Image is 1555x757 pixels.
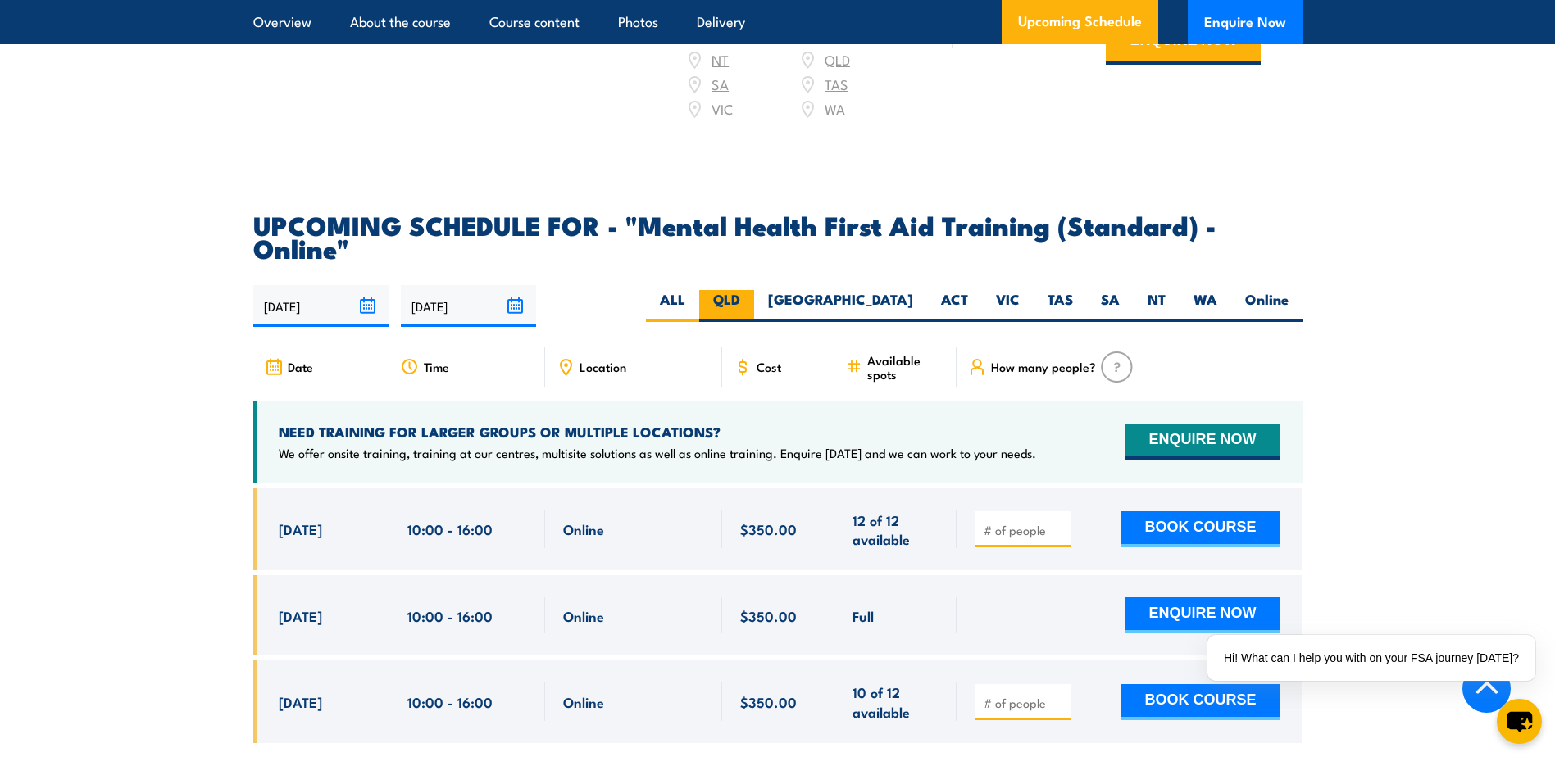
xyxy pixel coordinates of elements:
[646,290,699,322] label: ALL
[757,360,781,374] span: Cost
[407,606,493,625] span: 10:00 - 16:00
[740,519,797,538] span: $350.00
[563,606,604,625] span: Online
[699,290,754,322] label: QLD
[1121,684,1280,720] button: BOOK COURSE
[288,360,313,374] span: Date
[1125,597,1280,633] button: ENQUIRE NOW
[867,353,945,381] span: Available spots
[279,423,1036,441] h4: NEED TRAINING FOR LARGER GROUPS OR MULTIPLE LOCATIONS?
[1207,635,1535,681] div: Hi! What can I help you with on your FSA journey [DATE]?
[1497,699,1542,744] button: chat-button
[991,360,1096,374] span: How many people?
[580,360,626,374] span: Location
[1125,424,1280,460] button: ENQUIRE NOW
[853,606,874,625] span: Full
[1087,290,1134,322] label: SA
[279,692,322,711] span: [DATE]
[279,519,322,538] span: [DATE]
[563,692,604,711] span: Online
[424,360,449,374] span: Time
[1231,290,1303,322] label: Online
[253,213,1303,259] h2: UPCOMING SCHEDULE FOR - "Mental Health First Aid Training (Standard) - Online"
[1121,511,1280,547] button: BOOK COURSE
[401,285,536,327] input: To date
[407,519,493,538] span: 10:00 - 16:00
[1180,290,1231,322] label: WA
[984,695,1066,711] input: # of people
[563,519,604,538] span: Online
[853,682,939,721] span: 10 of 12 available
[279,606,322,625] span: [DATE]
[984,522,1066,538] input: # of people
[1034,290,1087,322] label: TAS
[407,692,493,711] span: 10:00 - 16:00
[754,290,927,322] label: [GEOGRAPHIC_DATA]
[279,445,1036,461] p: We offer onsite training, training at our centres, multisite solutions as well as online training...
[1134,290,1180,322] label: NT
[927,290,982,322] label: ACT
[740,692,797,711] span: $350.00
[853,510,939,549] span: 12 of 12 available
[982,290,1034,322] label: VIC
[253,285,389,327] input: From date
[740,606,797,625] span: $350.00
